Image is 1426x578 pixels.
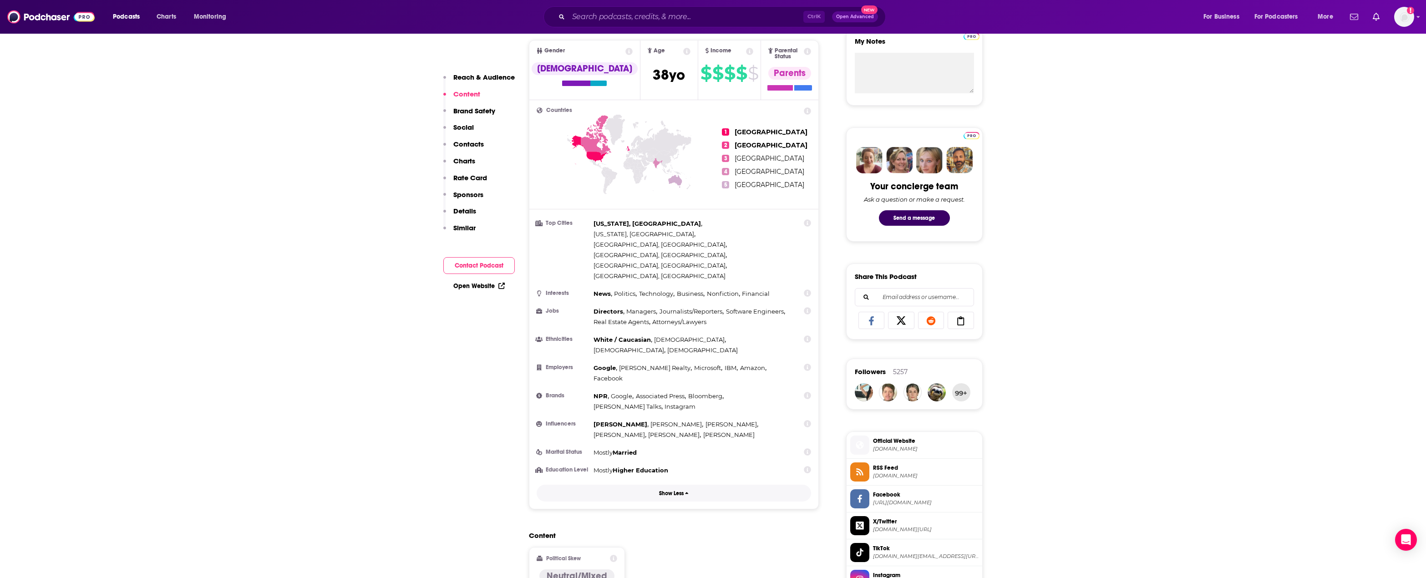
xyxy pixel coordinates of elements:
span: Ctrl K [803,11,825,23]
button: open menu [1311,10,1345,24]
span: Managers [626,308,656,315]
span: [GEOGRAPHIC_DATA] [735,167,804,176]
span: [GEOGRAPHIC_DATA], [GEOGRAPHIC_DATA] [594,251,726,259]
span: [PERSON_NAME] Realty [619,364,690,371]
a: Show notifications dropdown [1346,9,1362,25]
div: Your concierge team [870,181,958,192]
span: , [619,363,692,373]
span: RSS Feed [873,464,979,472]
a: Facebook[URL][DOMAIN_NAME] [850,489,979,508]
a: Show notifications dropdown [1369,9,1383,25]
span: Associated Press [636,392,685,400]
span: Podcasts [113,10,140,23]
span: Google [594,364,616,371]
a: Share on Reddit [918,312,944,329]
span: 1 [722,128,729,136]
span: [GEOGRAPHIC_DATA] [735,181,804,189]
button: Open AdvancedNew [832,11,878,22]
span: Facebook [594,375,623,382]
h2: Political Skew [546,555,581,562]
span: npr.org [873,446,979,452]
span: https://www.facebook.com/planetmoney [873,499,979,506]
button: open menu [1248,10,1311,24]
p: Brand Safety [453,106,495,115]
span: Income [710,48,731,54]
img: Barbara Profile [886,147,913,173]
button: Sponsors [443,190,483,207]
span: White / Caucasian [594,336,651,343]
img: User Profile [1394,7,1414,27]
img: padcast2021 [903,383,922,401]
span: tiktok.com/@planetmoney [873,553,979,560]
button: Contacts [443,140,484,157]
span: Bloomberg [688,392,722,400]
a: Charts [151,10,182,24]
span: , [594,289,612,299]
span: , [639,289,675,299]
span: , [594,229,695,239]
span: Logged in as xan.giglio [1394,7,1414,27]
p: Contacts [453,140,484,148]
span: IBM [725,364,736,371]
span: , [648,430,701,440]
span: Higher Education [613,466,668,474]
svg: Add a profile image [1407,7,1414,14]
span: $ [700,66,711,81]
span: [PERSON_NAME] [705,421,757,428]
span: Followers [855,367,886,376]
button: Rate Card [443,173,487,190]
p: Details [453,207,476,215]
div: Open Intercom Messenger [1395,529,1417,551]
span: [PERSON_NAME] Talks [594,403,661,410]
span: , [594,317,650,327]
span: , [594,239,727,250]
span: , [611,391,634,401]
img: Jon Profile [946,147,973,173]
span: TikTok [873,544,979,553]
span: Real Estate Agents [594,318,649,325]
span: [GEOGRAPHIC_DATA] [735,141,807,149]
p: Content [453,90,480,98]
span: Open Advanced [836,15,874,19]
span: [DEMOGRAPHIC_DATA] [667,346,738,354]
span: 5 [722,181,729,188]
span: twitter.com/planetmoney [873,526,979,533]
span: More [1318,10,1333,23]
a: Calion [879,383,897,401]
h3: Marital Status [537,449,590,455]
span: Business [677,290,703,297]
span: , [594,345,665,355]
button: Charts [443,157,475,173]
h3: Interests [537,290,590,296]
span: , [594,391,609,401]
div: [DEMOGRAPHIC_DATA] [532,62,638,75]
span: , [677,289,705,299]
button: Send a message [879,210,950,226]
span: [PERSON_NAME] [648,431,700,438]
span: Attorneys/Lawyers [652,318,706,325]
button: Similar [443,223,476,240]
span: Microsoft [694,364,721,371]
span: , [650,419,703,430]
img: Podchaser Pro [964,33,979,40]
button: Details [443,207,476,223]
a: Share on Facebook [858,312,885,329]
span: , [594,401,663,412]
a: Pro website [964,131,979,139]
span: Amazon [740,364,765,371]
div: Search podcasts, credits, & more... [552,6,894,27]
span: $ [712,66,723,81]
a: alnagy [928,383,946,401]
span: Facebook [873,491,979,499]
span: [PERSON_NAME] [703,431,755,438]
span: $ [724,66,735,81]
h3: Ethnicities [537,336,590,342]
span: , [705,419,758,430]
span: Gender [544,48,565,54]
span: , [614,289,637,299]
span: , [594,250,727,260]
span: , [594,430,646,440]
img: Sydney Profile [856,147,883,173]
span: Politics [614,290,635,297]
span: [PERSON_NAME] [650,421,702,428]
